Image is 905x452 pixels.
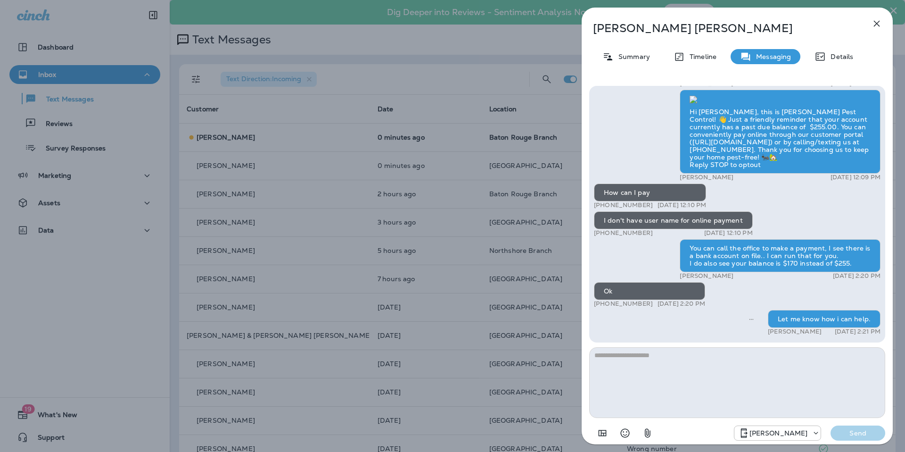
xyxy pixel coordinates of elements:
p: [DATE] 12:10 PM [658,201,706,209]
p: [PERSON_NAME] [680,174,733,181]
button: Select an emoji [616,424,634,443]
div: You can call the office to make a payment, I see there is a bank account on file.. I can run that... [680,239,880,272]
p: [DATE] 2:21 PM [835,328,880,335]
p: [PHONE_NUMBER] [594,201,653,209]
button: Add in a premade template [593,424,612,443]
p: Summary [614,53,650,60]
div: Hi [PERSON_NAME], this is [PERSON_NAME] Pest Control! 👋 Just a friendly reminder that your accoun... [680,90,880,174]
p: Details [826,53,853,60]
p: [DATE] 2:20 PM [658,300,705,308]
div: How can I pay [594,184,706,201]
p: [PHONE_NUMBER] [594,300,653,308]
div: Let me know how i can help. [768,310,880,328]
img: twilio-download [690,96,697,103]
p: [PERSON_NAME] [PERSON_NAME] [593,22,850,35]
span: Sent [749,314,754,323]
p: [DATE] 2:20 PM [833,272,880,280]
div: Ok [594,282,705,300]
p: [PERSON_NAME] [749,429,808,437]
p: [DATE] 12:09 PM [831,174,880,181]
p: [PERSON_NAME] [680,272,733,280]
div: +1 (504) 576-9603 [734,427,821,439]
p: Timeline [685,53,716,60]
p: [DATE] 12:10 PM [704,229,753,237]
p: Messaging [751,53,791,60]
p: [PERSON_NAME] [768,328,822,335]
div: I don't have user name for online payment [594,211,753,229]
p: [PHONE_NUMBER] [594,229,653,237]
